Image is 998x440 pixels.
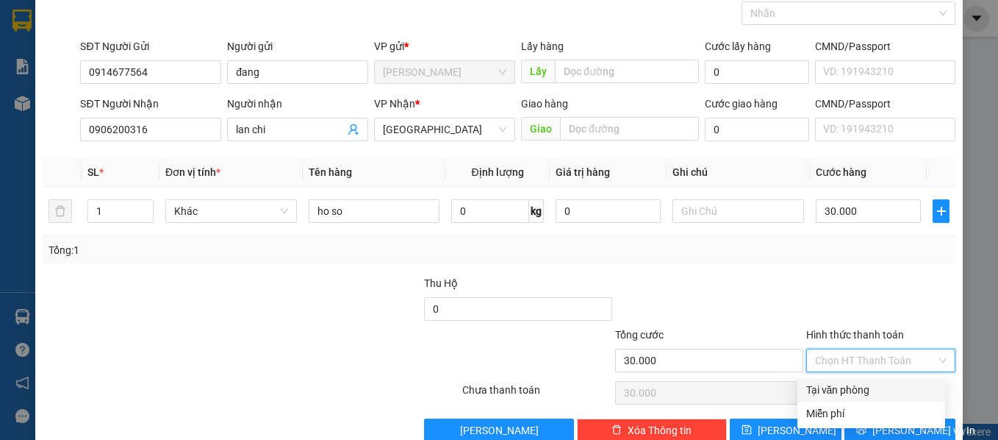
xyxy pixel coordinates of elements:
span: [PERSON_NAME] [460,422,539,439]
input: Ghi Chú [672,199,804,223]
span: Tổng cước [615,329,664,341]
span: Khác [174,200,288,222]
span: Lấy hàng [521,40,564,52]
div: SĐT Người Nhận [80,96,221,112]
span: Cước hàng [816,166,866,178]
input: Cước giao hàng [705,118,809,141]
span: user-add [348,124,359,135]
span: VP Nhận [374,98,415,110]
span: save [742,425,752,436]
div: CMND/Passport [815,38,956,54]
label: Cước giao hàng [705,98,778,110]
span: printer [856,425,866,436]
button: delete [49,199,72,223]
input: Dọc đường [560,117,699,141]
span: SL [87,166,99,178]
span: Tên hàng [309,166,352,178]
span: Thu Hộ [424,277,458,289]
span: Lấy [521,60,555,83]
div: Chưa thanh toán [461,382,614,408]
span: [PERSON_NAME] và In [872,422,975,439]
button: plus [933,199,949,223]
div: CMND/Passport [815,96,956,112]
input: VD: Bàn, Ghế [309,199,440,223]
th: Ghi chú [667,158,810,187]
span: Giao hàng [521,98,568,110]
div: Miễn phí [806,405,936,422]
div: Người nhận [227,96,368,112]
input: 0 [556,199,661,223]
label: Cước lấy hàng [705,40,771,52]
span: Đơn vị tính [165,166,220,178]
span: Xóa Thông tin [628,422,692,439]
div: SĐT Người Gửi [80,38,221,54]
span: Giá trị hàng [556,166,610,178]
div: VP gửi [374,38,515,54]
input: Cước lấy hàng [705,60,809,84]
div: Tại văn phòng [806,382,936,398]
span: Giao [521,117,560,141]
span: plus [933,205,949,217]
span: Đà Lạt [383,118,506,141]
span: Phan Thiết [383,61,506,83]
span: delete [611,425,622,436]
div: Tổng: 1 [49,242,387,258]
label: Hình thức thanh toán [806,329,904,341]
div: Người gửi [227,38,368,54]
span: [PERSON_NAME] [758,422,836,439]
span: Định lượng [472,166,524,178]
input: Dọc đường [555,60,699,83]
span: kg [529,199,544,223]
